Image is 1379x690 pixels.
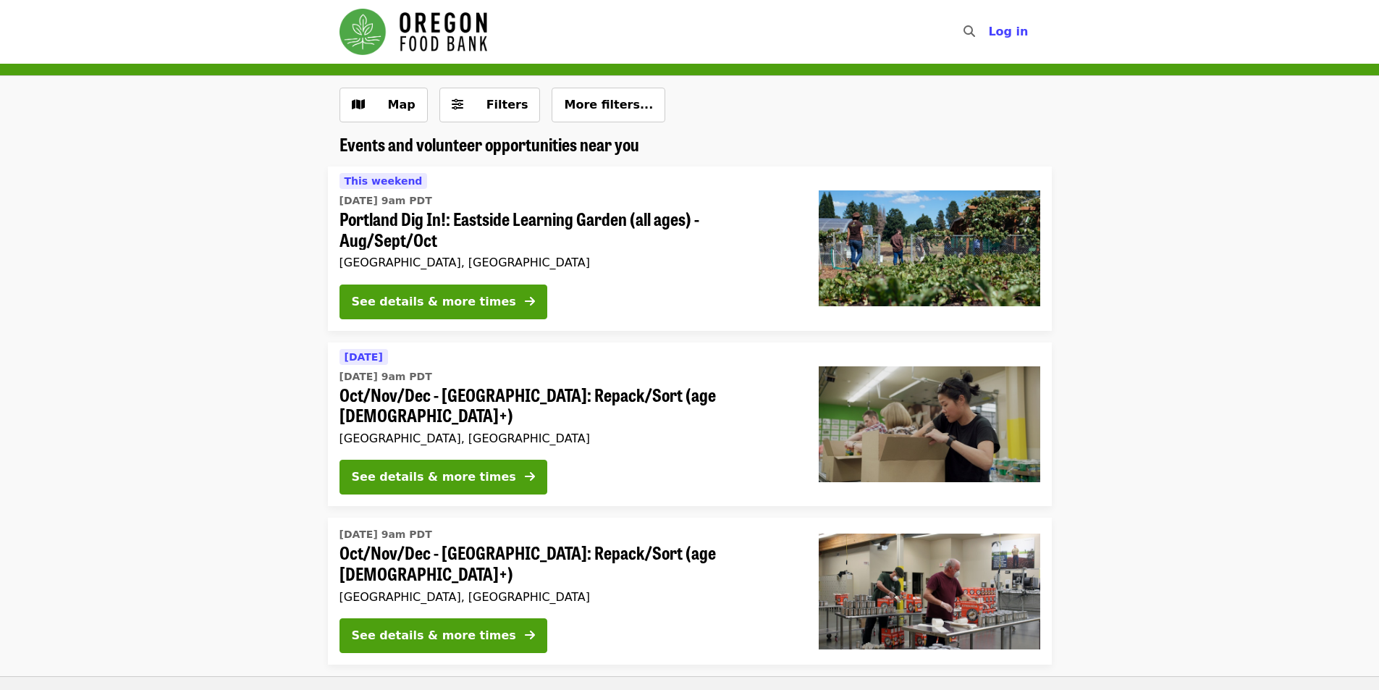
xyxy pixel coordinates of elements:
img: Oregon Food Bank - Home [340,9,487,55]
a: See details for "Oct/Nov/Dec - Portland: Repack/Sort (age 8+)" [328,342,1052,507]
div: See details & more times [352,293,516,311]
div: [GEOGRAPHIC_DATA], [GEOGRAPHIC_DATA] [340,256,796,269]
span: Filters [486,98,528,112]
button: More filters... [552,88,665,122]
i: arrow-right icon [525,295,535,308]
time: [DATE] 9am PDT [340,527,432,542]
a: See details for "Portland Dig In!: Eastside Learning Garden (all ages) - Aug/Sept/Oct" [328,167,1052,331]
input: Search [984,14,995,49]
button: Show map view [340,88,428,122]
img: Oct/Nov/Dec - Portland: Repack/Sort (age 16+) organized by Oregon Food Bank [819,534,1040,649]
i: sliders-h icon [452,98,463,112]
span: This weekend [345,175,423,187]
span: More filters... [564,98,653,112]
i: arrow-right icon [525,470,535,484]
span: [DATE] [345,351,383,363]
span: Portland Dig In!: Eastside Learning Garden (all ages) - Aug/Sept/Oct [340,209,796,251]
div: [GEOGRAPHIC_DATA], [GEOGRAPHIC_DATA] [340,432,796,445]
div: See details & more times [352,627,516,644]
span: Events and volunteer opportunities near you [340,131,639,156]
i: arrow-right icon [525,628,535,642]
i: search icon [963,25,975,38]
i: map icon [352,98,365,112]
a: See details for "Oct/Nov/Dec - Portland: Repack/Sort (age 16+)" [328,518,1052,665]
img: Portland Dig In!: Eastside Learning Garden (all ages) - Aug/Sept/Oct organized by Oregon Food Bank [819,190,1040,306]
div: [GEOGRAPHIC_DATA], [GEOGRAPHIC_DATA] [340,590,796,604]
span: Log in [988,25,1028,38]
time: [DATE] 9am PDT [340,369,432,384]
span: Map [388,98,416,112]
button: Log in [977,17,1039,46]
time: [DATE] 9am PDT [340,193,432,209]
button: See details & more times [340,285,547,319]
button: Filters (0 selected) [439,88,541,122]
span: Oct/Nov/Dec - [GEOGRAPHIC_DATA]: Repack/Sort (age [DEMOGRAPHIC_DATA]+) [340,384,796,426]
div: See details & more times [352,468,516,486]
img: Oct/Nov/Dec - Portland: Repack/Sort (age 8+) organized by Oregon Food Bank [819,366,1040,482]
span: Oct/Nov/Dec - [GEOGRAPHIC_DATA]: Repack/Sort (age [DEMOGRAPHIC_DATA]+) [340,542,796,584]
button: See details & more times [340,618,547,653]
button: See details & more times [340,460,547,495]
